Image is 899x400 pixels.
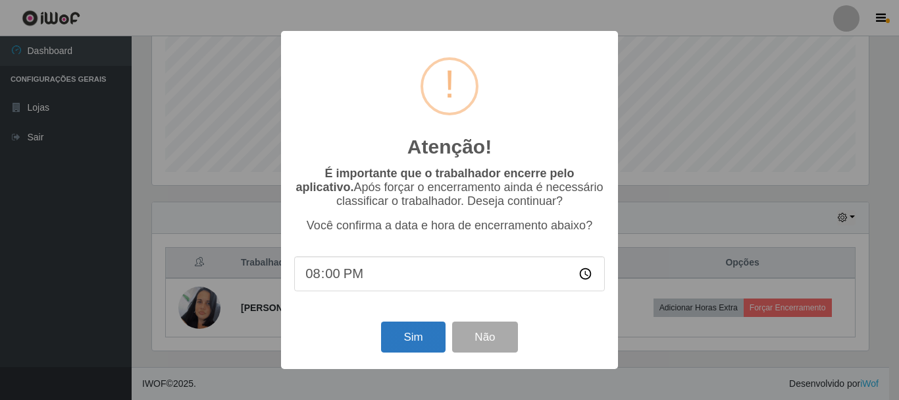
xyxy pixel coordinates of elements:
[294,219,605,233] p: Você confirma a data e hora de encerramento abaixo?
[452,322,517,353] button: Não
[381,322,445,353] button: Sim
[407,135,492,159] h2: Atenção!
[294,167,605,208] p: Após forçar o encerramento ainda é necessário classificar o trabalhador. Deseja continuar?
[295,167,574,194] b: É importante que o trabalhador encerre pelo aplicativo.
